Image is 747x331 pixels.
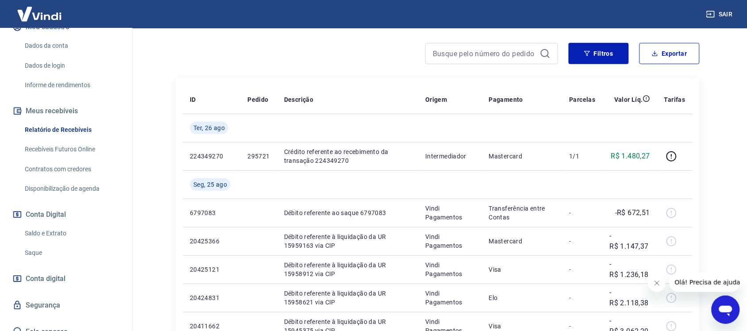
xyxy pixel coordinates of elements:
[26,273,65,285] span: Conta digital
[489,293,555,302] p: Elo
[664,95,685,104] p: Tarifas
[570,322,596,331] p: -
[284,289,411,307] p: Débito referente à liquidação da UR 15958621 via CIP
[5,6,74,13] span: Olá! Precisa de ajuda?
[570,152,596,161] p: 1/1
[614,95,643,104] p: Valor Líq.
[190,265,233,274] p: 20425121
[190,95,196,104] p: ID
[190,322,233,331] p: 20411662
[489,95,524,104] p: Pagamento
[489,265,555,274] p: Visa
[284,208,411,217] p: Débito referente ao saque 6797083
[433,47,536,60] input: Busque pelo número do pedido
[284,95,314,104] p: Descrição
[425,95,447,104] p: Origem
[21,224,122,242] a: Saldo e Extrato
[570,208,596,217] p: -
[11,0,68,27] img: Vindi
[21,160,122,178] a: Contratos com credores
[489,322,555,331] p: Visa
[190,152,233,161] p: 224349270
[610,259,650,280] p: -R$ 1.236,18
[190,237,233,246] p: 20425366
[193,180,227,189] span: Seg, 25 ago
[712,296,740,324] iframe: Botão para abrir a janela de mensagens
[610,287,650,308] p: -R$ 2.118,38
[611,151,650,162] p: R$ 1.480,27
[21,57,122,75] a: Dados de login
[570,265,596,274] p: -
[247,95,268,104] p: Pedido
[21,37,122,55] a: Dados da conta
[284,261,411,278] p: Débito referente à liquidação da UR 15958912 via CIP
[11,205,122,224] button: Conta Digital
[284,147,411,165] p: Crédito referente ao recebimento da transação 224349270
[21,180,122,198] a: Disponibilização de agenda
[570,95,596,104] p: Parcelas
[489,152,555,161] p: Mastercard
[21,244,122,262] a: Saque
[489,237,555,246] p: Mastercard
[21,121,122,139] a: Relatório de Recebíveis
[190,208,233,217] p: 6797083
[425,152,475,161] p: Intermediador
[425,261,475,278] p: Vindi Pagamentos
[193,123,225,132] span: Ter, 26 ago
[21,140,122,158] a: Recebíveis Futuros Online
[639,43,700,64] button: Exportar
[615,208,650,218] p: -R$ 672,51
[425,232,475,250] p: Vindi Pagamentos
[705,6,736,23] button: Sair
[670,273,740,292] iframe: Mensagem da empresa
[425,289,475,307] p: Vindi Pagamentos
[569,43,629,64] button: Filtros
[570,237,596,246] p: -
[648,274,666,292] iframe: Fechar mensagem
[610,231,650,252] p: -R$ 1.147,37
[489,204,555,222] p: Transferência entre Contas
[21,76,122,94] a: Informe de rendimentos
[11,101,122,121] button: Meus recebíveis
[11,269,122,289] a: Conta digital
[570,293,596,302] p: -
[11,296,122,315] a: Segurança
[247,152,270,161] p: 295721
[425,204,475,222] p: Vindi Pagamentos
[190,293,233,302] p: 20424831
[284,232,411,250] p: Débito referente à liquidação da UR 15959163 via CIP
